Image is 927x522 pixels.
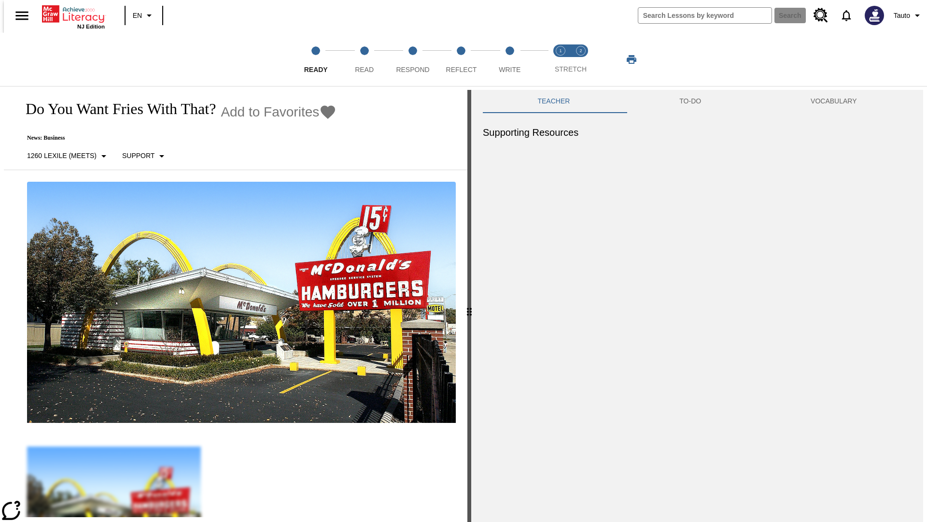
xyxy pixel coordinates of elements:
img: One of the first McDonald's stores, with the iconic red sign and golden arches. [27,182,456,423]
img: Avatar [865,6,884,25]
text: 2 [579,48,582,53]
button: VOCABULARY [756,90,912,113]
button: Select Lexile, 1260 Lexile (Meets) [23,147,113,165]
h1: Do You Want Fries With That? [15,100,216,118]
button: Stretch Read step 1 of 2 [547,33,575,86]
button: Select a new avatar [859,3,890,28]
span: STRETCH [555,65,587,73]
span: Write [499,66,520,73]
button: Reflect step 4 of 5 [433,33,489,86]
button: Write step 5 of 5 [482,33,538,86]
button: Add to Favorites - Do You Want Fries With That? [221,103,337,120]
span: EN [133,11,142,21]
div: Home [42,3,105,29]
input: search field [638,8,772,23]
div: activity [471,90,923,522]
span: Tauto [894,11,910,21]
span: Read [355,66,374,73]
span: Add to Favorites [221,104,319,120]
span: Ready [304,66,328,73]
button: Teacher [483,90,625,113]
button: Read step 2 of 5 [336,33,392,86]
button: Ready step 1 of 5 [288,33,344,86]
a: Resource Center, Will open in new tab [808,2,834,29]
button: TO-DO [625,90,756,113]
button: Stretch Respond step 2 of 2 [567,33,595,86]
button: Profile/Settings [890,7,927,24]
button: Respond step 3 of 5 [385,33,441,86]
h6: Supporting Resources [483,125,912,140]
a: Notifications [834,3,859,28]
button: Print [616,51,647,68]
button: Open side menu [8,1,36,30]
button: Scaffolds, Support [118,147,171,165]
button: Language: EN, Select a language [128,7,159,24]
div: Instructional Panel Tabs [483,90,912,113]
text: 1 [559,48,562,53]
span: Reflect [446,66,477,73]
span: Respond [396,66,429,73]
p: News: Business [15,134,337,142]
p: Support [122,151,154,161]
div: Press Enter or Spacebar and then press right and left arrow keys to move the slider [467,90,471,522]
span: NJ Edition [77,24,105,29]
p: 1260 Lexile (Meets) [27,151,97,161]
div: reading [4,90,467,517]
